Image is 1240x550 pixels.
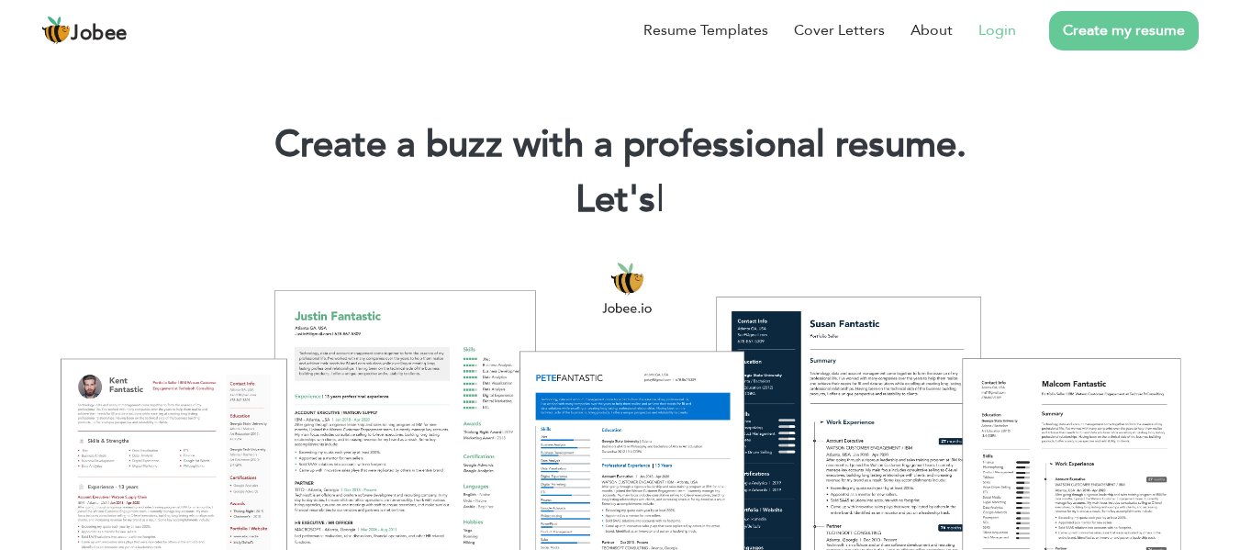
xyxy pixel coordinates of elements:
a: Resume Templates [643,19,768,41]
span: Jobee [71,24,128,44]
img: jobee.io [41,16,71,45]
img: tab_domain_overview_orange.svg [50,107,64,121]
a: About [910,19,953,41]
div: v 4.0.25 [51,29,90,44]
img: tab_keywords_by_traffic_grey.svg [183,107,197,121]
img: website_grey.svg [29,48,44,62]
img: logo_orange.svg [29,29,44,44]
span: | [656,174,665,225]
a: Create my resume [1049,11,1199,51]
div: Domain: [DOMAIN_NAME] [48,48,202,62]
a: Cover Letters [794,19,885,41]
h1: Create a buzz with a professional resume. [28,121,1212,169]
div: Domain Overview [70,108,164,120]
h2: Let's [28,176,1212,224]
div: Keywords by Traffic [203,108,309,120]
a: Login [978,19,1016,41]
a: Jobee [41,16,128,45]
